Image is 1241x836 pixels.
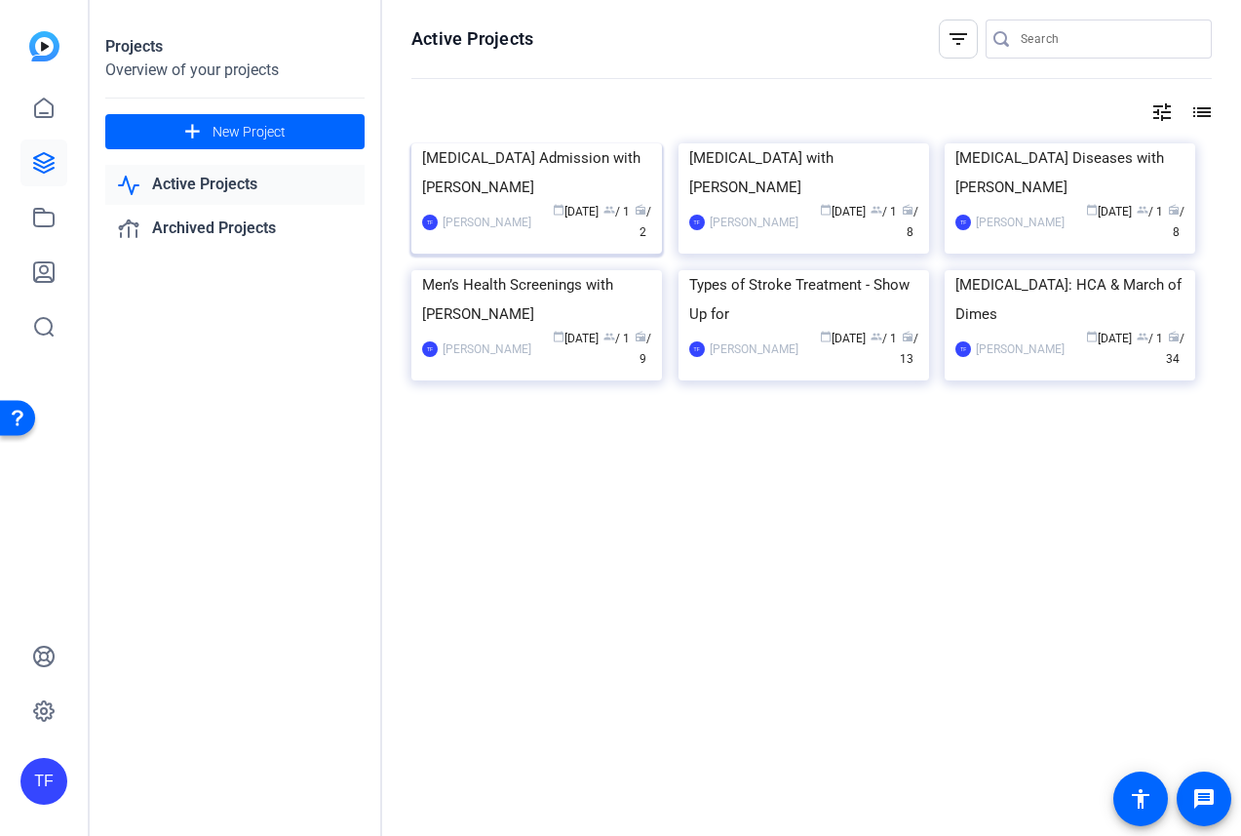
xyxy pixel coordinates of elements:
[422,215,438,230] div: TF
[976,213,1065,232] div: [PERSON_NAME]
[105,209,365,249] a: Archived Projects
[820,205,866,219] span: [DATE]
[871,205,897,219] span: / 1
[689,341,705,357] div: TF
[411,27,533,51] h1: Active Projects
[820,204,832,216] span: calendar_today
[1192,787,1216,811] mat-icon: message
[105,114,365,149] button: New Project
[105,35,365,59] div: Projects
[710,339,798,359] div: [PERSON_NAME]
[1086,331,1098,342] span: calendar_today
[1168,204,1180,216] span: radio
[553,332,599,345] span: [DATE]
[955,143,1184,202] div: [MEDICAL_DATA] Diseases with [PERSON_NAME]
[635,204,646,216] span: radio
[213,122,286,142] span: New Project
[603,204,615,216] span: group
[689,143,918,202] div: [MEDICAL_DATA] with [PERSON_NAME]
[947,27,970,51] mat-icon: filter_list
[1188,100,1212,124] mat-icon: list
[1086,204,1098,216] span: calendar_today
[955,215,971,230] div: TF
[20,758,67,805] div: TF
[553,204,564,216] span: calendar_today
[1086,205,1132,219] span: [DATE]
[1168,205,1184,239] span: / 8
[820,332,866,345] span: [DATE]
[105,59,365,82] div: Overview of your projects
[689,215,705,230] div: TF
[1129,787,1152,811] mat-icon: accessibility
[955,341,971,357] div: TF
[976,339,1065,359] div: [PERSON_NAME]
[29,31,59,61] img: blue-gradient.svg
[871,204,882,216] span: group
[180,120,205,144] mat-icon: add
[1137,204,1148,216] span: group
[105,165,365,205] a: Active Projects
[443,339,531,359] div: [PERSON_NAME]
[603,205,630,219] span: / 1
[871,332,897,345] span: / 1
[635,331,646,342] span: radio
[635,332,651,366] span: / 9
[1137,332,1163,345] span: / 1
[603,331,615,342] span: group
[422,143,651,202] div: [MEDICAL_DATA] Admission with [PERSON_NAME]
[1021,27,1196,51] input: Search
[422,341,438,357] div: TF
[902,331,913,342] span: radio
[871,331,882,342] span: group
[820,331,832,342] span: calendar_today
[422,270,651,329] div: Men’s Health Screenings with [PERSON_NAME]
[689,270,918,329] div: Types of Stroke Treatment - Show Up for
[603,332,630,345] span: / 1
[955,270,1184,329] div: [MEDICAL_DATA]: HCA & March of Dimes
[900,332,918,366] span: / 13
[443,213,531,232] div: [PERSON_NAME]
[1137,331,1148,342] span: group
[1166,332,1184,366] span: / 34
[710,213,798,232] div: [PERSON_NAME]
[1168,331,1180,342] span: radio
[553,331,564,342] span: calendar_today
[1086,332,1132,345] span: [DATE]
[902,205,918,239] span: / 8
[1150,100,1174,124] mat-icon: tune
[1137,205,1163,219] span: / 1
[553,205,599,219] span: [DATE]
[902,204,913,216] span: radio
[635,205,651,239] span: / 2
